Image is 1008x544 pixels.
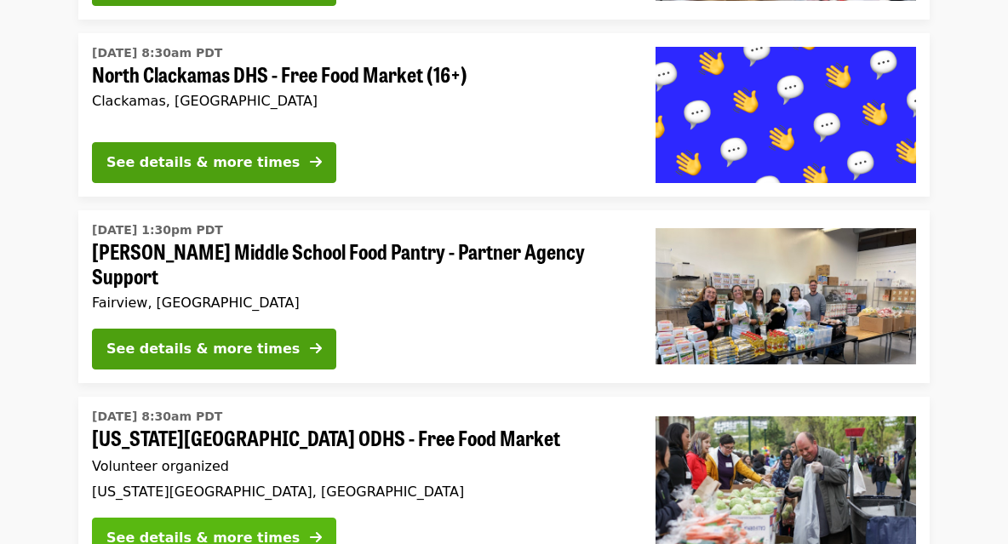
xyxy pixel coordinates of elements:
[78,33,930,197] a: See details for "North Clackamas DHS - Free Food Market (16+)"
[92,44,222,62] time: [DATE] 8:30am PDT
[92,484,628,500] div: [US_STATE][GEOGRAPHIC_DATA], [GEOGRAPHIC_DATA]
[92,458,229,474] span: Volunteer organized
[106,152,300,173] div: See details & more times
[92,408,222,426] time: [DATE] 8:30am PDT
[310,154,322,170] i: arrow-right icon
[656,47,916,183] img: North Clackamas DHS - Free Food Market (16+) organized by Oregon Food Bank
[92,426,628,450] span: [US_STATE][GEOGRAPHIC_DATA] ODHS - Free Food Market
[310,341,322,357] i: arrow-right icon
[92,239,628,289] span: [PERSON_NAME] Middle School Food Pantry - Partner Agency Support
[78,210,930,383] a: See details for "Reynolds Middle School Food Pantry - Partner Agency Support"
[656,228,916,364] img: Reynolds Middle School Food Pantry - Partner Agency Support organized by Oregon Food Bank
[92,221,223,239] time: [DATE] 1:30pm PDT
[92,93,628,109] div: Clackamas, [GEOGRAPHIC_DATA]
[92,142,336,183] button: See details & more times
[92,295,628,311] div: Fairview, [GEOGRAPHIC_DATA]
[106,339,300,359] div: See details & more times
[92,62,628,87] span: North Clackamas DHS - Free Food Market (16+)
[92,329,336,369] button: See details & more times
